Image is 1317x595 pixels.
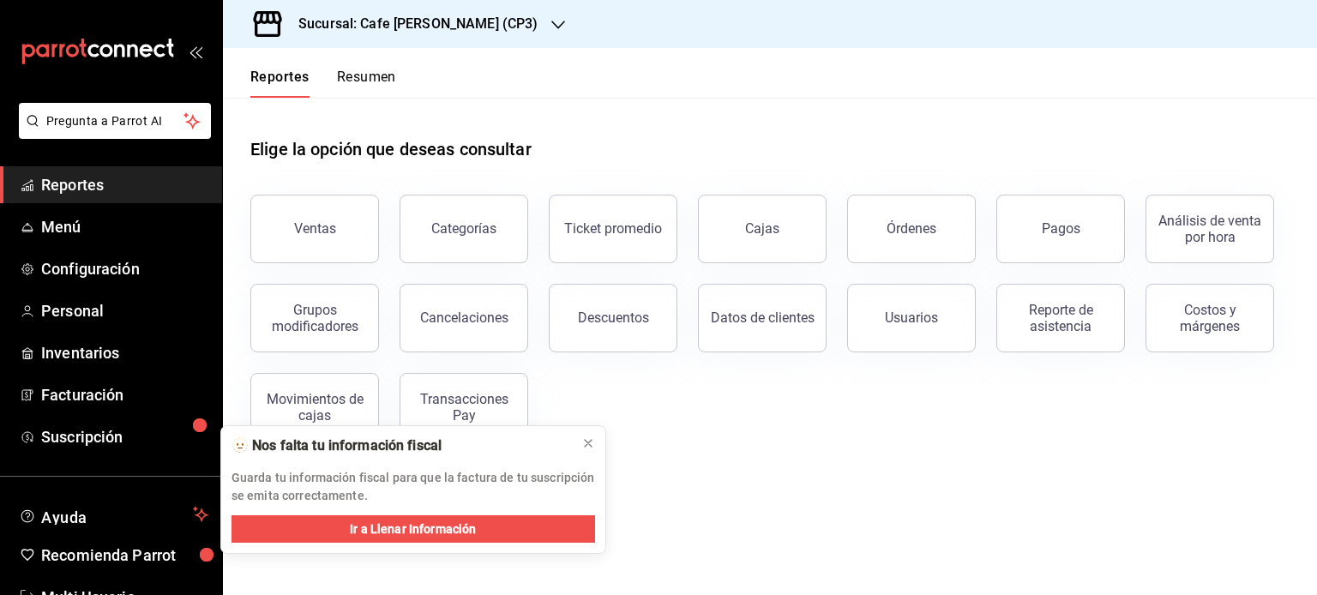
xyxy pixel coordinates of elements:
[1146,284,1274,352] button: Costos y márgenes
[337,69,396,98] button: Resumen
[189,45,202,58] button: open_drawer_menu
[250,136,532,162] h1: Elige la opción que deseas consultar
[996,195,1125,263] button: Pagos
[41,257,208,280] span: Configuración
[41,215,208,238] span: Menú
[847,284,976,352] button: Usuarios
[885,310,938,326] div: Usuarios
[41,341,208,364] span: Inventarios
[578,310,649,326] div: Descuentos
[41,383,208,406] span: Facturación
[431,220,496,237] div: Categorías
[250,373,379,442] button: Movimientos de cajas
[19,103,211,139] button: Pregunta a Parrot AI
[549,195,677,263] button: Ticket promedio
[698,195,827,263] a: Cajas
[41,504,186,525] span: Ayuda
[887,220,936,237] div: Órdenes
[1146,195,1274,263] button: Análisis de venta por hora
[711,310,815,326] div: Datos de clientes
[420,310,508,326] div: Cancelaciones
[294,220,336,237] div: Ventas
[1042,220,1080,237] div: Pagos
[250,195,379,263] button: Ventas
[250,69,396,98] div: navigation tabs
[262,302,368,334] div: Grupos modificadores
[41,173,208,196] span: Reportes
[996,284,1125,352] button: Reporte de asistencia
[847,195,976,263] button: Órdenes
[400,373,528,442] button: Transacciones Pay
[232,469,595,505] p: Guarda tu información fiscal para que la factura de tu suscripción se emita correctamente.
[285,14,538,34] h3: Sucursal: Cafe [PERSON_NAME] (CP3)
[350,520,476,538] span: Ir a Llenar Información
[46,112,184,130] span: Pregunta a Parrot AI
[411,391,517,424] div: Transacciones Pay
[250,284,379,352] button: Grupos modificadores
[232,515,595,543] button: Ir a Llenar Información
[1157,213,1263,245] div: Análisis de venta por hora
[549,284,677,352] button: Descuentos
[41,544,208,567] span: Recomienda Parrot
[745,219,780,239] div: Cajas
[250,69,310,98] button: Reportes
[564,220,662,237] div: Ticket promedio
[400,284,528,352] button: Cancelaciones
[262,391,368,424] div: Movimientos de cajas
[232,436,568,455] div: 🫥 Nos falta tu información fiscal
[1157,302,1263,334] div: Costos y márgenes
[1007,302,1114,334] div: Reporte de asistencia
[41,299,208,322] span: Personal
[400,195,528,263] button: Categorías
[41,425,208,448] span: Suscripción
[12,124,211,142] a: Pregunta a Parrot AI
[698,284,827,352] button: Datos de clientes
